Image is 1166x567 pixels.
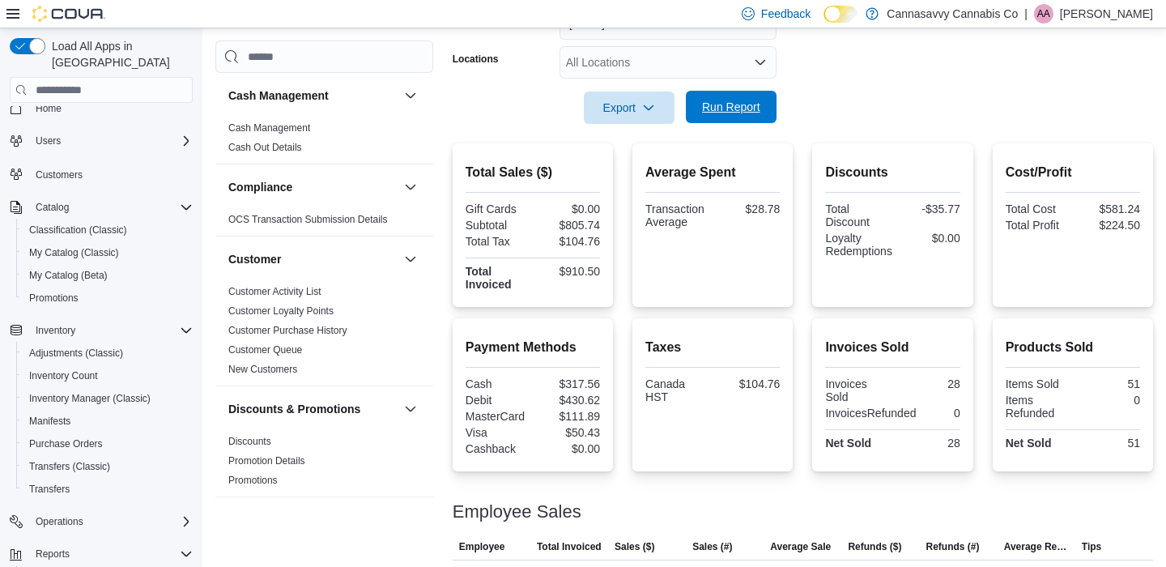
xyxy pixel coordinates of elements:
[16,241,199,264] button: My Catalog (Classic)
[29,321,82,340] button: Inventory
[23,366,193,386] span: Inventory Count
[536,442,600,455] div: $0.00
[926,540,980,553] span: Refunds (#)
[645,338,780,357] h2: Taxes
[536,377,600,390] div: $317.56
[29,98,193,118] span: Home
[887,4,1018,23] p: Cannasavvy Cannabis Co
[716,202,780,215] div: $28.78
[23,366,104,386] a: Inventory Count
[1076,377,1140,390] div: 51
[1006,338,1140,357] h2: Products Sold
[536,202,600,215] div: $0.00
[3,510,199,533] button: Operations
[23,480,76,499] a: Transfers
[23,266,193,285] span: My Catalog (Beta)
[1006,437,1052,450] strong: Net Sold
[29,269,108,282] span: My Catalog (Beta)
[228,325,347,336] a: Customer Purchase History
[453,502,581,522] h3: Employee Sales
[1034,4,1053,23] div: Andrew Almeida
[16,364,199,387] button: Inventory Count
[1006,163,1140,182] h2: Cost/Profit
[36,134,61,147] span: Users
[23,343,130,363] a: Adjustments (Classic)
[466,442,530,455] div: Cashback
[228,364,297,375] a: New Customers
[228,401,360,417] h3: Discounts & Promotions
[228,436,271,447] a: Discounts
[702,99,760,115] span: Run Report
[23,457,193,476] span: Transfers (Classic)
[23,288,193,308] span: Promotions
[466,377,530,390] div: Cash
[29,246,119,259] span: My Catalog (Classic)
[16,287,199,309] button: Promotions
[453,53,499,66] label: Locations
[228,251,398,267] button: Customer
[1024,4,1028,23] p: |
[401,177,420,197] button: Compliance
[615,540,654,553] span: Sales ($)
[29,544,76,564] button: Reports
[537,540,602,553] span: Total Invoiced
[645,377,709,403] div: Canada HST
[36,168,83,181] span: Customers
[466,410,530,423] div: MasterCard
[228,142,302,153] a: Cash Out Details
[29,512,90,531] button: Operations
[23,389,157,408] a: Inventory Manager (Classic)
[228,344,302,356] a: Customer Queue
[23,411,77,431] a: Manifests
[23,220,193,240] span: Classification (Classic)
[29,198,193,217] span: Catalog
[536,265,600,278] div: $910.50
[228,87,329,104] h3: Cash Management
[825,232,892,258] div: Loyalty Redemptions
[16,455,199,478] button: Transfers (Classic)
[686,91,777,123] button: Run Report
[896,202,960,215] div: -$35.77
[23,288,85,308] a: Promotions
[23,243,126,262] a: My Catalog (Classic)
[29,99,68,118] a: Home
[1006,219,1070,232] div: Total Profit
[16,478,199,501] button: Transfers
[29,369,98,382] span: Inventory Count
[29,460,110,473] span: Transfers (Classic)
[215,210,433,236] div: Compliance
[36,324,75,337] span: Inventory
[1006,202,1070,215] div: Total Cost
[228,214,388,225] a: OCS Transaction Submission Details
[466,426,530,439] div: Visa
[29,512,193,531] span: Operations
[1006,377,1070,390] div: Items Sold
[466,219,530,232] div: Subtotal
[16,264,199,287] button: My Catalog (Beta)
[1004,540,1069,553] span: Average Refund
[29,347,123,360] span: Adjustments (Classic)
[896,377,960,390] div: 28
[594,92,665,124] span: Export
[3,319,199,342] button: Inventory
[29,321,193,340] span: Inventory
[1037,4,1050,23] span: AA
[1076,437,1140,450] div: 51
[16,410,199,433] button: Manifests
[1076,202,1140,215] div: $581.24
[401,86,420,105] button: Cash Management
[466,265,512,291] strong: Total Invoiced
[466,394,530,407] div: Debit
[3,96,199,120] button: Home
[754,56,767,69] button: Open list of options
[16,342,199,364] button: Adjustments (Classic)
[32,6,105,22] img: Cova
[1006,394,1070,420] div: Items Refunded
[29,292,79,305] span: Promotions
[29,131,67,151] button: Users
[23,434,109,454] a: Purchase Orders
[466,163,600,182] h2: Total Sales ($)
[536,426,600,439] div: $50.43
[228,87,398,104] button: Cash Management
